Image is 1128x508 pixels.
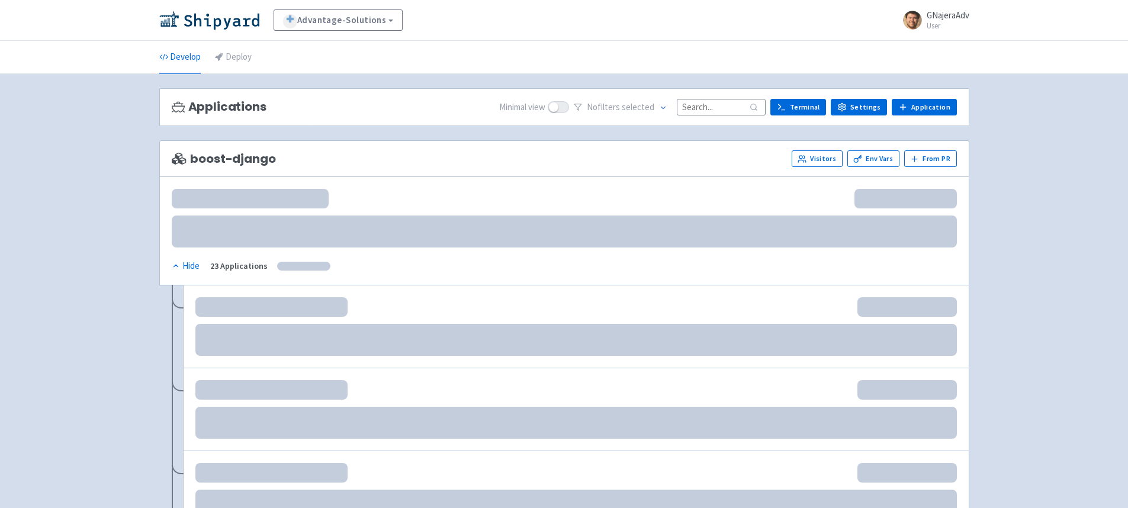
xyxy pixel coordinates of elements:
a: Application [892,99,956,115]
a: Visitors [792,150,843,167]
span: GNajeraAdv [927,9,969,21]
span: boost-django [172,152,276,166]
a: Develop [159,41,201,74]
button: Hide [172,259,201,273]
input: Search... [677,99,766,115]
h3: Applications [172,100,266,114]
a: Env Vars [847,150,899,167]
span: selected [622,101,654,112]
div: Hide [172,259,200,273]
a: Settings [831,99,887,115]
small: User [927,22,969,30]
img: Shipyard logo [159,11,259,30]
a: GNajeraAdv User [896,11,969,30]
div: 23 Applications [210,259,268,273]
a: Terminal [770,99,826,115]
span: No filter s [587,101,654,114]
a: Deploy [215,41,252,74]
a: Advantage-Solutions [274,9,403,31]
span: Minimal view [499,101,545,114]
button: From PR [904,150,957,167]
